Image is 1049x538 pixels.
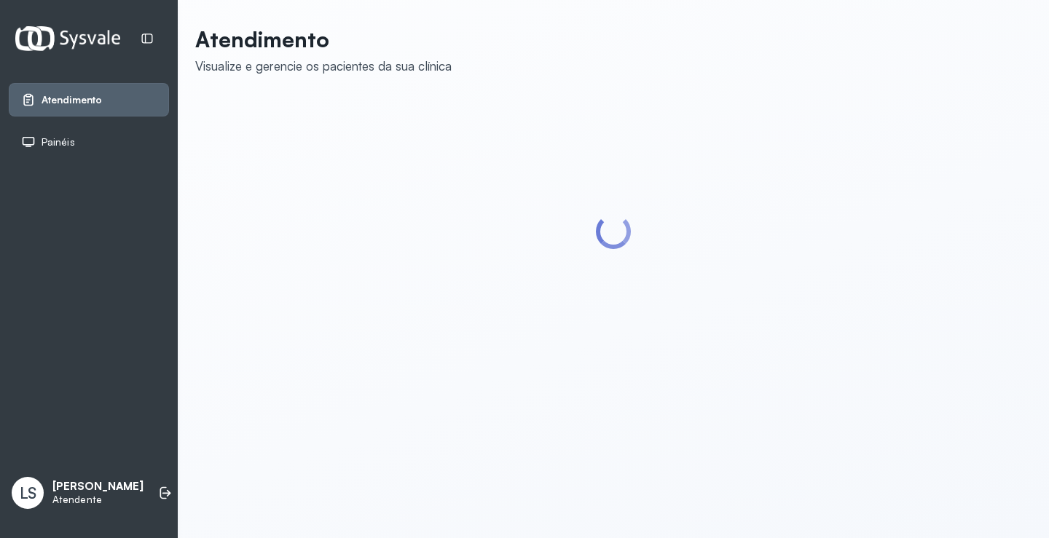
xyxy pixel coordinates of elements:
span: Atendimento [42,94,102,106]
img: Logotipo do estabelecimento [15,26,120,50]
p: Atendente [52,494,144,506]
p: [PERSON_NAME] [52,480,144,494]
div: Visualize e gerencie os pacientes da sua clínica [195,58,452,74]
p: Atendimento [195,26,452,52]
a: Atendimento [21,92,157,107]
span: Painéis [42,136,75,149]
